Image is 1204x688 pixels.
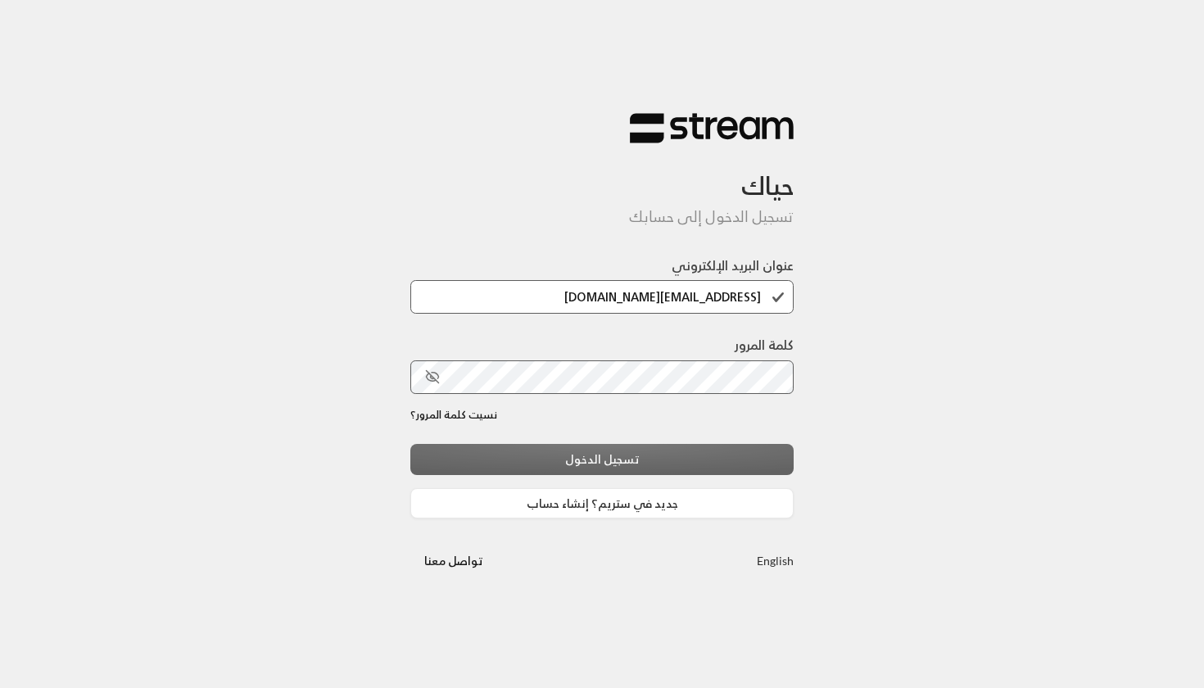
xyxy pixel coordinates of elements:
[410,208,794,226] h5: تسجيل الدخول إلى حسابك
[410,545,496,576] button: تواصل معنا
[410,550,496,571] a: تواصل معنا
[672,256,794,275] label: عنوان البريد الإلكتروني
[410,144,794,201] h3: حياك
[735,335,794,355] label: كلمة المرور
[630,112,794,144] img: Stream Logo
[410,407,497,423] a: نسيت كلمة المرور؟
[757,545,794,576] a: English
[419,363,446,391] button: toggle password visibility
[410,280,794,314] input: اكتب بريدك الإلكتروني هنا
[410,488,794,518] a: جديد في ستريم؟ إنشاء حساب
